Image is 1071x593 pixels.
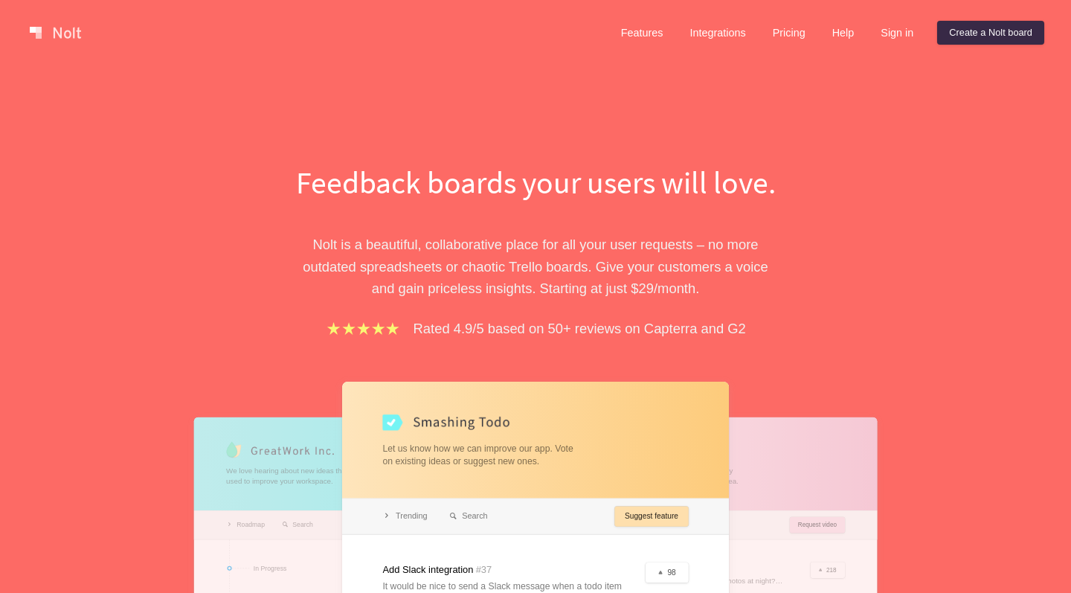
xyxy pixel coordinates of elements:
[761,21,817,45] a: Pricing
[678,21,757,45] a: Integrations
[820,21,866,45] a: Help
[279,234,792,299] p: Nolt is a beautiful, collaborative place for all your user requests – no more outdated spreadshee...
[937,21,1044,45] a: Create a Nolt board
[609,21,675,45] a: Features
[869,21,925,45] a: Sign in
[414,318,746,339] p: Rated 4.9/5 based on 50+ reviews on Capterra and G2
[279,161,792,204] h1: Feedback boards your users will love.
[325,320,401,337] img: stars.b067e34983.png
